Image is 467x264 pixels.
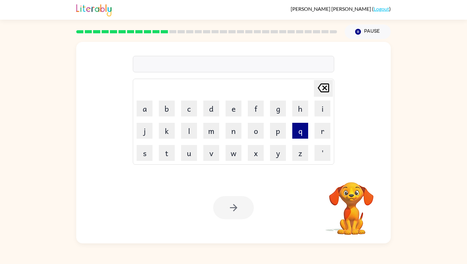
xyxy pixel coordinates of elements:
[181,101,197,116] button: c
[315,123,330,139] button: r
[292,123,308,139] button: q
[292,101,308,116] button: h
[270,101,286,116] button: g
[345,24,391,39] button: Pause
[270,123,286,139] button: p
[203,101,219,116] button: d
[226,123,241,139] button: n
[374,6,389,12] a: Logout
[315,101,330,116] button: i
[203,145,219,161] button: v
[159,123,175,139] button: k
[181,123,197,139] button: l
[248,123,264,139] button: o
[159,145,175,161] button: t
[203,123,219,139] button: m
[226,101,241,116] button: e
[226,145,241,161] button: w
[315,145,330,161] button: '
[270,145,286,161] button: y
[159,101,175,116] button: b
[137,145,152,161] button: s
[291,6,391,12] div: ( )
[291,6,372,12] span: [PERSON_NAME] [PERSON_NAME]
[292,145,308,161] button: z
[248,101,264,116] button: f
[137,123,152,139] button: j
[320,172,383,236] video: Your browser must support playing .mp4 files to use Literably. Please try using another browser.
[248,145,264,161] button: x
[76,3,112,16] img: Literably
[137,101,152,116] button: a
[181,145,197,161] button: u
